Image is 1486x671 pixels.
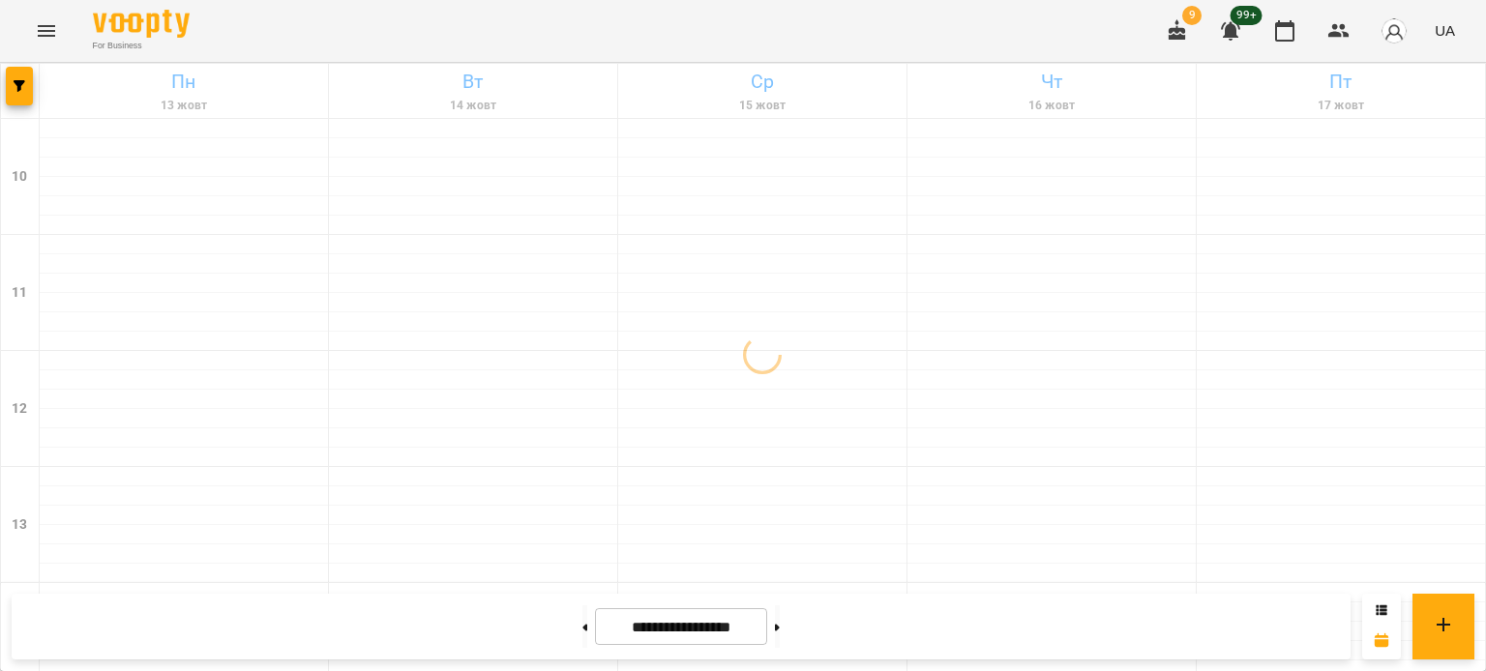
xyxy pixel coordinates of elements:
[12,282,27,304] h6: 11
[621,67,904,97] h6: Ср
[621,97,904,115] h6: 15 жовт
[1200,97,1482,115] h6: 17 жовт
[12,514,27,536] h6: 13
[910,67,1193,97] h6: Чт
[910,97,1193,115] h6: 16 жовт
[43,67,325,97] h6: Пн
[43,97,325,115] h6: 13 жовт
[1427,13,1463,48] button: UA
[1200,67,1482,97] h6: Пт
[12,166,27,188] h6: 10
[332,97,614,115] h6: 14 жовт
[23,8,70,54] button: Menu
[1182,6,1202,25] span: 9
[1435,20,1455,41] span: UA
[332,67,614,97] h6: Вт
[93,40,190,52] span: For Business
[93,10,190,38] img: Voopty Logo
[1381,17,1408,44] img: avatar_s.png
[12,398,27,420] h6: 12
[1231,6,1263,25] span: 99+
